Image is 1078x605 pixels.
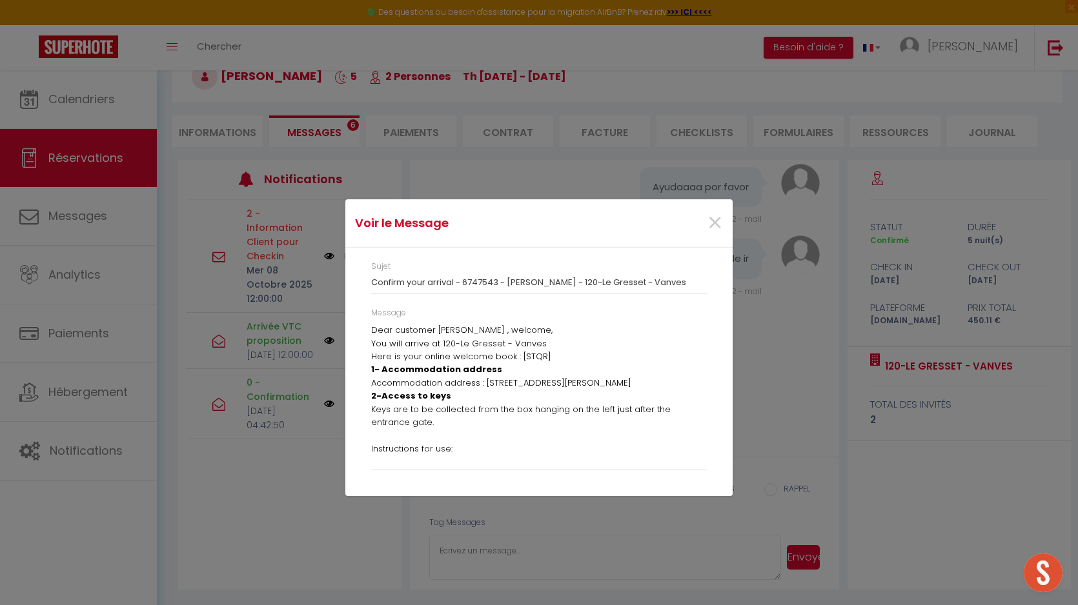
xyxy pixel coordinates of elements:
[707,204,723,243] span: ×
[371,377,707,390] p: Accommodation address : [STREET_ADDRESS][PERSON_NAME]
[371,277,707,288] h3: Confirm your arrival - 6747543 - [PERSON_NAME] - 120-Le Gresset - Vanves
[371,350,707,363] p: Here is your online welcome book : [STQR]
[371,337,707,350] p: You will arrive at 120-Le Gresset - Vanves
[1024,553,1063,592] div: Ouvrir le chat
[371,390,451,402] b: 2-Access to keys
[371,261,391,273] label: Sujet
[371,363,502,375] b: 1- Accommodation address
[355,214,595,232] h4: Voir le Message
[707,210,723,237] button: Close
[371,324,707,337] p: Dear customer [PERSON_NAME] , welcome,
[371,307,406,319] label: Message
